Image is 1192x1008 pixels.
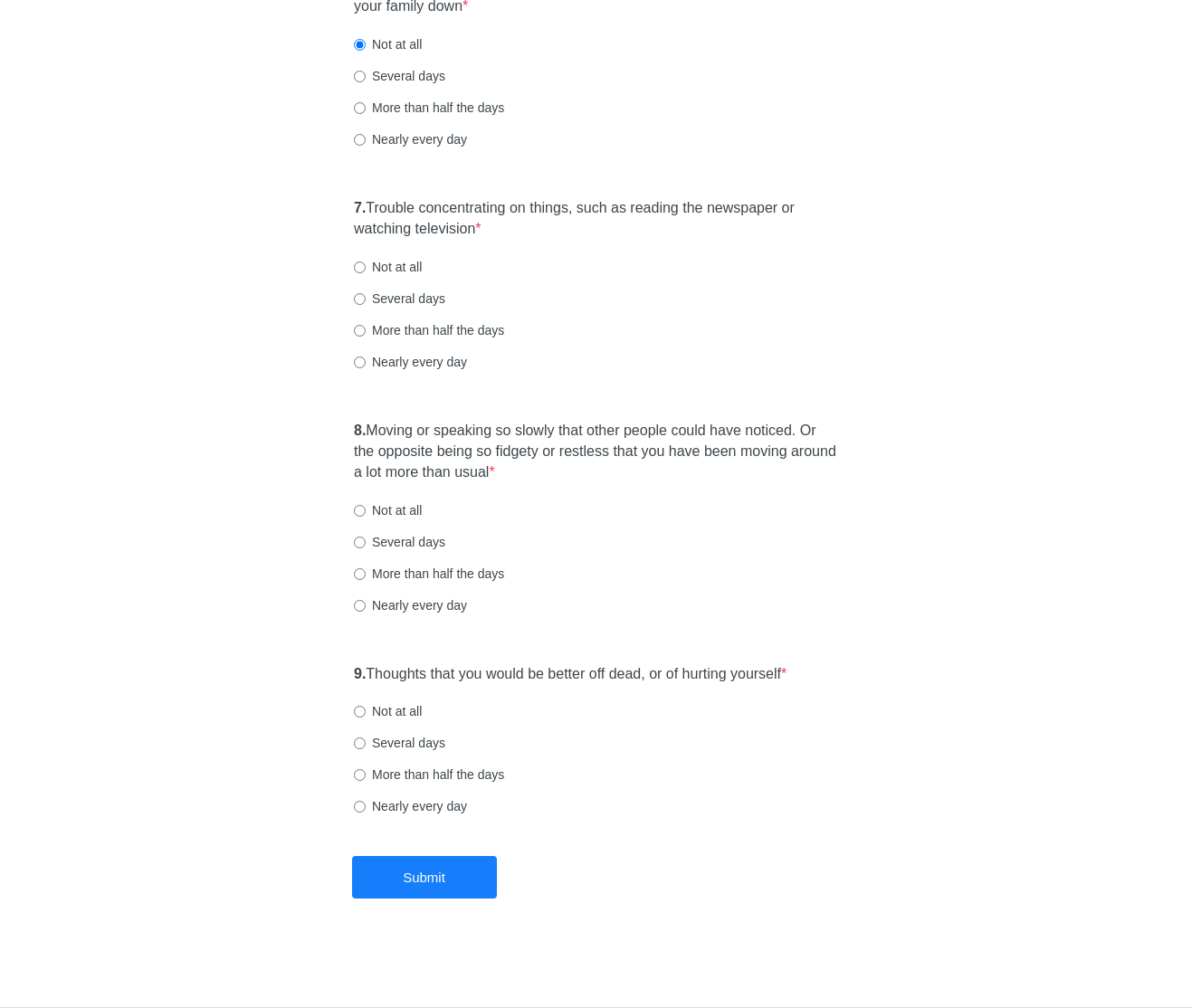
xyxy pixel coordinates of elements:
input: More than half the days [354,769,366,781]
label: Not at all [354,501,422,519]
label: Nearly every day [354,797,467,815]
label: Several days [354,67,445,85]
strong: 8. [354,423,366,438]
label: Several days [354,734,445,752]
input: Several days [354,537,366,548]
label: Not at all [354,258,422,276]
input: Not at all [354,706,366,718]
strong: 7. [354,200,366,215]
input: More than half the days [354,568,366,580]
label: More than half the days [354,565,504,583]
label: Trouble concentrating on things, such as reading the newspaper or watching television [354,198,838,240]
label: Thoughts that you would be better off dead, or of hurting yourself [354,664,787,685]
input: Nearly every day [354,600,366,612]
strong: 9. [354,666,366,681]
label: Several days [354,533,445,551]
input: Nearly every day [354,357,366,368]
input: Several days [354,737,366,749]
label: More than half the days [354,99,504,117]
input: Nearly every day [354,801,366,813]
input: Not at all [354,262,366,273]
label: Not at all [354,35,422,53]
input: More than half the days [354,102,366,114]
label: Moving or speaking so slowly that other people could have noticed. Or the opposite being so fidge... [354,421,838,483]
label: More than half the days [354,766,504,784]
label: Not at all [354,702,422,720]
input: Not at all [354,505,366,517]
input: Several days [354,71,366,82]
label: Nearly every day [354,596,467,614]
label: Nearly every day [354,353,467,371]
label: Several days [354,290,445,308]
input: Not at all [354,39,366,51]
label: Nearly every day [354,130,467,148]
input: Nearly every day [354,134,366,146]
label: More than half the days [354,321,504,339]
button: Submit [352,856,497,899]
input: Several days [354,293,366,305]
input: More than half the days [354,325,366,337]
